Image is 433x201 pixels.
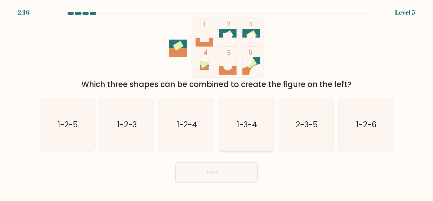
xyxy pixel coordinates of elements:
div: 2:16 [18,8,29,17]
text: 1-3-4 [237,119,257,130]
tspan: 2 [227,20,230,29]
tspan: 3 [249,20,252,29]
tspan: 5 [227,49,231,57]
tspan: 6 [249,48,252,57]
text: 1-2-4 [177,119,197,130]
tspan: 4 [204,48,208,57]
tspan: 1 [204,20,206,29]
text: 2-3-5 [296,119,318,130]
div: Level 5 [395,8,415,17]
text: 1-2-3 [118,119,137,130]
div: Which three shapes can be combined to create the figure on the left? [43,79,390,90]
text: 1-2-5 [57,119,77,130]
text: 1-2-6 [356,119,377,130]
button: Next [175,162,258,183]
